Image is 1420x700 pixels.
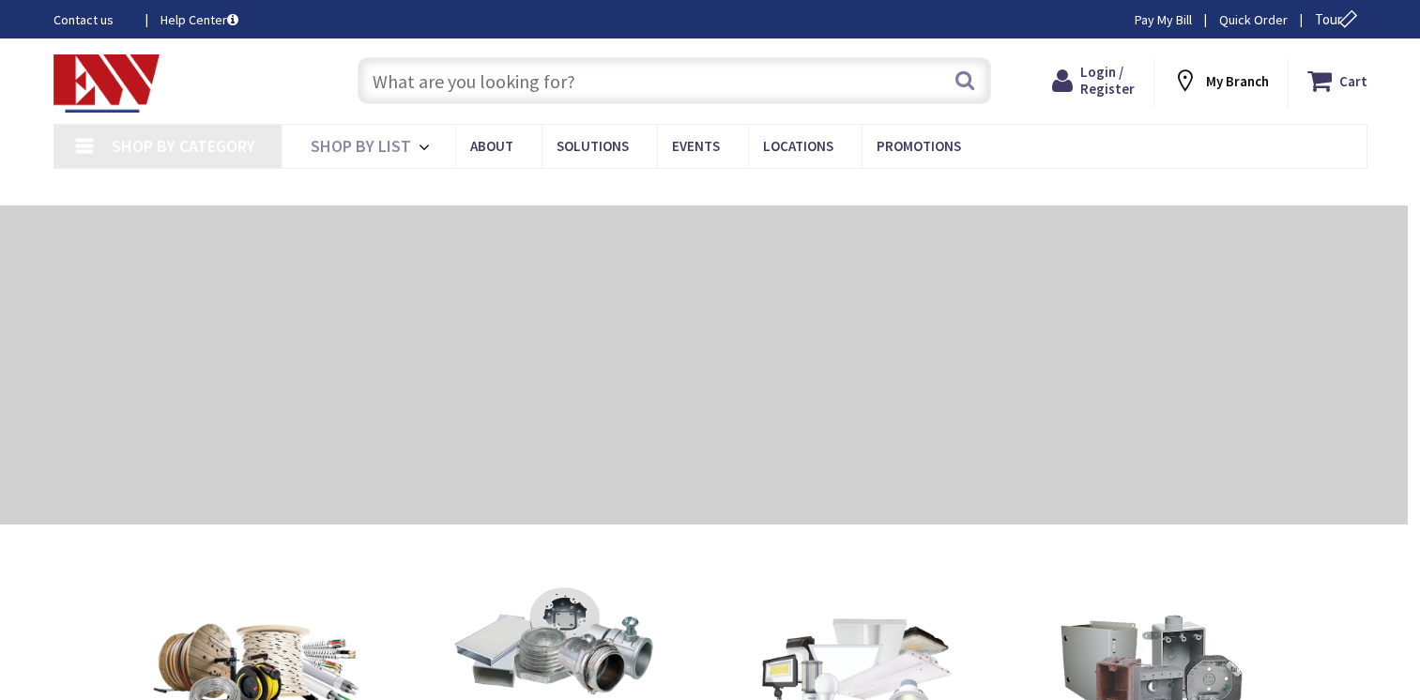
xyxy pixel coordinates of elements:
[1135,10,1192,29] a: Pay My Bill
[160,10,238,29] a: Help Center
[557,137,629,155] span: Solutions
[1315,10,1363,28] span: Tour
[53,10,130,29] a: Contact us
[1172,64,1269,98] div: My Branch
[1206,72,1269,90] strong: My Branch
[1219,10,1288,29] a: Quick Order
[1052,64,1135,98] a: Login / Register
[1339,64,1367,98] strong: Cart
[311,135,411,157] span: Shop By List
[1080,63,1135,98] span: Login / Register
[1307,64,1367,98] a: Cart
[672,137,720,155] span: Events
[112,135,255,157] span: Shop By Category
[470,137,513,155] span: About
[763,137,833,155] span: Locations
[358,57,991,104] input: What are you looking for?
[53,54,160,113] img: Electrical Wholesalers, Inc.
[877,137,961,155] span: Promotions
